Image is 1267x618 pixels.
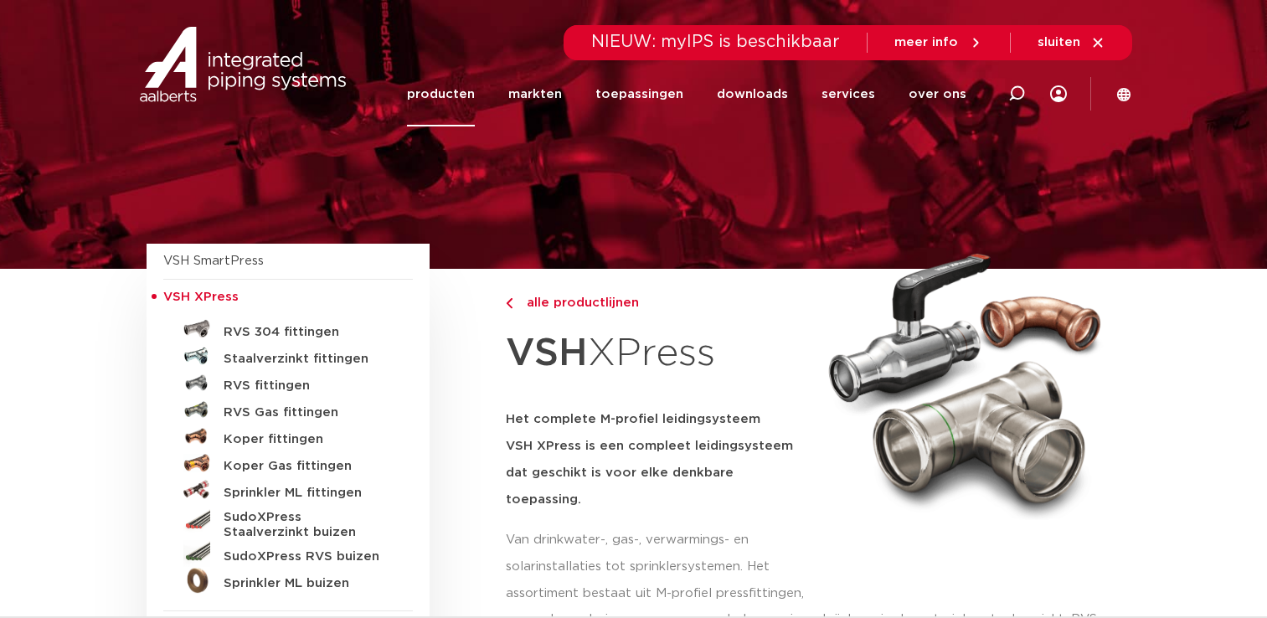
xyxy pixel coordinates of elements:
[224,576,389,591] h5: Sprinkler ML buizen
[163,255,264,267] a: VSH SmartPress
[717,62,788,126] a: downloads
[894,35,983,50] a: meer info
[163,540,413,567] a: SudoXPress RVS buizen
[224,486,389,501] h5: Sprinkler ML fittingen
[506,293,809,313] a: alle productlijnen
[517,296,639,309] span: alle productlijnen
[591,33,840,50] span: NIEUW: myIPS is beschikbaar
[224,459,389,474] h5: Koper Gas fittingen
[1038,35,1105,50] a: sluiten
[407,62,475,126] a: producten
[506,298,512,309] img: chevron-right.svg
[224,325,389,340] h5: RVS 304 fittingen
[163,342,413,369] a: Staalverzinkt fittingen
[595,62,683,126] a: toepassingen
[224,379,389,394] h5: RVS fittingen
[508,62,562,126] a: markten
[894,36,958,49] span: meer info
[163,423,413,450] a: Koper fittingen
[163,291,239,303] span: VSH XPress
[909,62,966,126] a: over ons
[506,406,809,513] h5: Het complete M-profiel leidingsysteem VSH XPress is een compleet leidingsysteem dat geschikt is v...
[224,352,389,367] h5: Staalverzinkt fittingen
[821,62,875,126] a: services
[506,334,588,373] strong: VSH
[163,567,413,594] a: Sprinkler ML buizen
[163,316,413,342] a: RVS 304 fittingen
[163,450,413,476] a: Koper Gas fittingen
[506,527,809,607] p: Van drinkwater-, gas-, verwarmings- en solarinstallaties tot sprinklersystemen. Het assortiment b...
[224,549,389,564] h5: SudoXPress RVS buizen
[407,62,966,126] nav: Menu
[1038,36,1080,49] span: sluiten
[224,405,389,420] h5: RVS Gas fittingen
[506,322,809,386] h1: XPress
[224,510,389,540] h5: SudoXPress Staalverzinkt buizen
[163,369,413,396] a: RVS fittingen
[163,476,413,503] a: Sprinkler ML fittingen
[224,432,389,447] h5: Koper fittingen
[163,503,413,540] a: SudoXPress Staalverzinkt buizen
[163,396,413,423] a: RVS Gas fittingen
